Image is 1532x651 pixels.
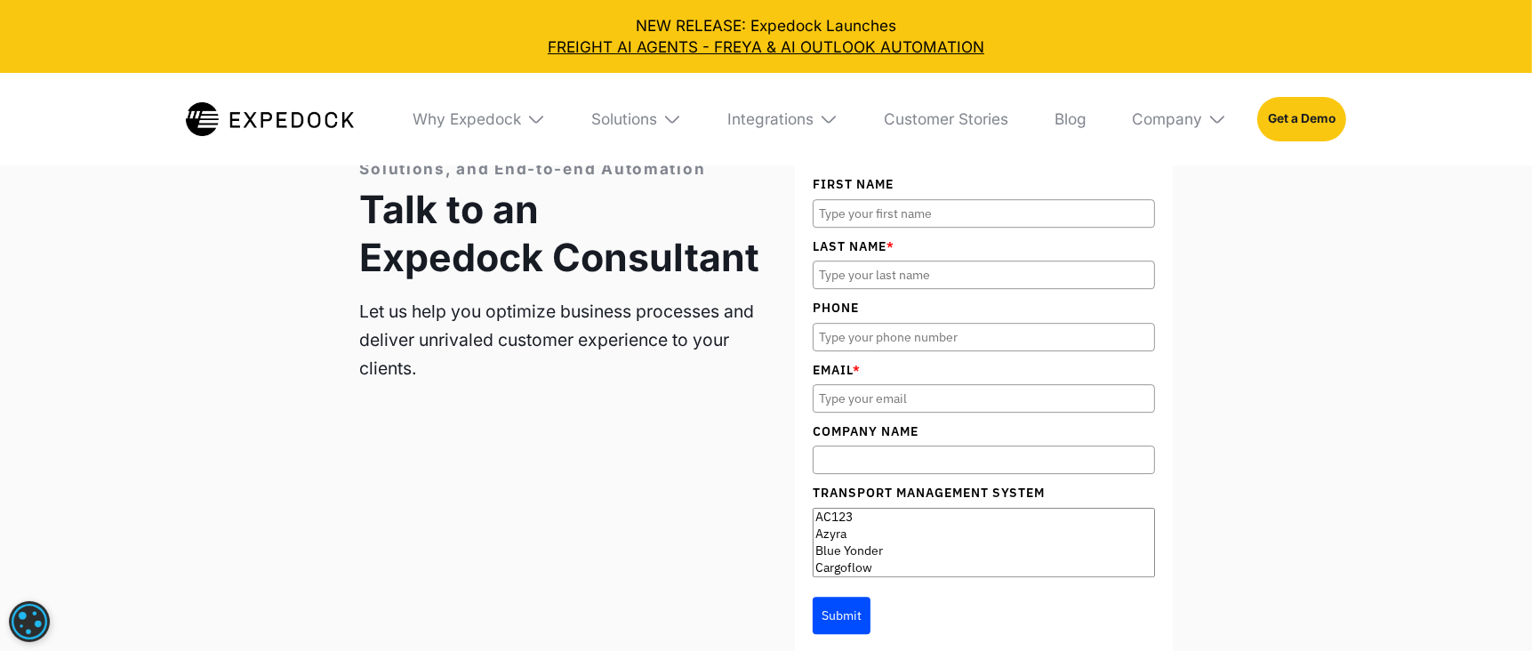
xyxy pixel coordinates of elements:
[15,36,1517,58] a: FREIGHT AI AGENTS - FREYA & AI OUTLOOK AUTOMATION
[1236,459,1532,651] iframe: Chat Widget
[814,526,1153,542] option: Azyra
[1117,73,1242,165] div: Company
[813,483,1154,502] label: Transport Management System
[727,109,814,128] div: Integrations
[813,174,1154,194] label: First Name
[813,199,1154,228] input: Type your first name
[813,360,1154,380] label: Email
[813,597,870,634] button: Submit
[813,422,1154,441] label: Company Name
[813,237,1154,256] label: Last Name
[813,323,1154,351] input: Type your phone number
[814,559,1153,576] option: Cargoflow
[869,73,1023,165] a: Customer Stories
[813,298,1154,317] label: Phone
[576,73,697,165] div: Solutions
[591,109,657,128] div: Solutions
[1257,97,1346,141] a: Get a Demo
[397,73,561,165] div: Why Expedock
[712,73,854,165] div: Integrations
[359,297,759,383] p: Let us help you optimize business processes and deliver unrivaled customer experience to your cli...
[1039,73,1102,165] a: Blog
[15,15,1517,58] div: NEW RELEASE: Expedock Launches
[814,509,1153,526] option: AC123
[1132,109,1202,128] div: Company
[359,186,759,281] h2: Talk to an Expedock Consultant
[813,384,1154,413] input: Type your email
[814,542,1153,559] option: Blue Yonder
[813,261,1154,289] input: Type your last name
[413,109,521,128] div: Why Expedock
